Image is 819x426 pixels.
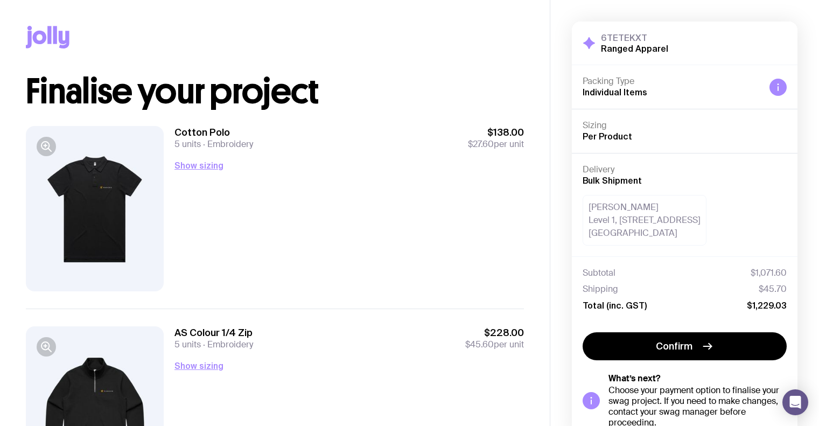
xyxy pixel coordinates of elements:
[174,359,223,372] button: Show sizing
[583,87,647,97] span: Individual Items
[601,32,668,43] h3: 6TETEKXT
[468,138,494,150] span: $27.60
[465,326,524,339] span: $228.00
[583,164,787,175] h4: Delivery
[26,74,524,109] h1: Finalise your project
[583,195,706,246] div: [PERSON_NAME] Level 1, [STREET_ADDRESS] [GEOGRAPHIC_DATA]
[174,138,201,150] span: 5 units
[174,326,253,339] h3: AS Colour 1/4 Zip
[583,284,618,295] span: Shipping
[468,139,524,150] span: per unit
[174,159,223,172] button: Show sizing
[174,126,253,139] h3: Cotton Polo
[608,373,787,384] h5: What’s next?
[583,131,632,141] span: Per Product
[465,339,494,350] span: $45.60
[747,300,787,311] span: $1,229.03
[583,300,647,311] span: Total (inc. GST)
[759,284,787,295] span: $45.70
[201,339,253,350] span: Embroidery
[468,126,524,139] span: $138.00
[601,43,668,54] h2: Ranged Apparel
[751,268,787,278] span: $1,071.60
[583,76,761,87] h4: Packing Type
[174,339,201,350] span: 5 units
[583,268,615,278] span: Subtotal
[201,138,253,150] span: Embroidery
[656,340,692,353] span: Confirm
[782,389,808,415] div: Open Intercom Messenger
[583,176,642,185] span: Bulk Shipment
[583,332,787,360] button: Confirm
[583,120,787,131] h4: Sizing
[465,339,524,350] span: per unit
